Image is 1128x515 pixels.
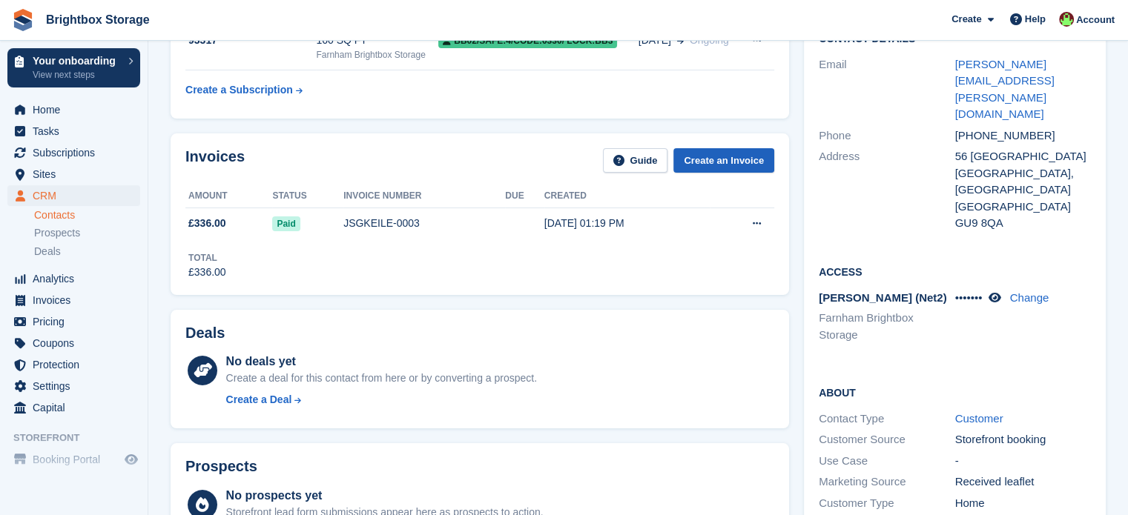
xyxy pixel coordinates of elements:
[819,495,955,512] div: Customer Type
[185,185,272,208] th: Amount
[226,353,537,371] div: No deals yet
[33,397,122,418] span: Capital
[34,244,140,259] a: Deals
[955,58,1055,121] a: [PERSON_NAME][EMAIL_ADDRESS][PERSON_NAME][DOMAIN_NAME]
[185,148,245,173] h2: Invoices
[505,185,544,208] th: Due
[33,354,122,375] span: Protection
[343,185,505,208] th: Invoice number
[1010,291,1049,304] a: Change
[185,76,303,104] a: Create a Subscription
[33,164,122,185] span: Sites
[33,268,122,289] span: Analytics
[673,148,774,173] a: Create an Invoice
[122,451,140,468] a: Preview store
[33,376,122,396] span: Settings
[226,371,537,386] div: Create a deal for this contact from here or by converting a prospect.
[819,431,955,448] div: Customer Source
[955,453,1092,470] div: -
[34,226,80,240] span: Prospects
[33,56,121,66] p: Your onboarding
[7,354,140,375] a: menu
[188,265,226,280] div: £336.00
[226,392,537,408] a: Create a Deal
[603,148,668,173] a: Guide
[544,185,710,208] th: Created
[819,127,955,144] div: Phone
[7,48,140,87] a: Your onboarding View next steps
[185,325,225,342] h2: Deals
[955,495,1092,512] div: Home
[955,127,1092,144] div: [PHONE_NUMBER]
[955,199,1092,216] div: [GEOGRAPHIC_DATA]
[7,290,140,310] a: menu
[7,99,140,120] a: menu
[955,165,1092,199] div: [GEOGRAPHIC_DATA], [GEOGRAPHIC_DATA]
[7,449,140,470] a: menu
[316,33,438,48] div: 160 SQ FT
[188,251,226,265] div: Total
[7,376,140,396] a: menu
[819,453,955,470] div: Use Case
[7,185,140,206] a: menu
[819,148,955,232] div: Address
[7,397,140,418] a: menu
[185,33,316,48] div: 93317
[955,431,1092,448] div: Storefront booking
[7,121,140,142] a: menu
[33,290,122,310] span: Invoices
[544,216,710,231] div: [DATE] 01:19 PM
[819,385,1091,399] h2: About
[226,392,292,408] div: Create a Deal
[951,12,981,27] span: Create
[34,225,140,241] a: Prospects
[185,82,293,98] div: Create a Subscription
[34,208,140,222] a: Contacts
[1076,13,1115,27] span: Account
[438,33,617,48] span: BB02/safe:4/code:0330/ lock:BB3
[33,142,122,163] span: Subscriptions
[33,333,122,353] span: Coupons
[33,99,122,120] span: Home
[819,56,955,123] div: Email
[690,34,729,46] span: Ongoing
[33,185,122,206] span: CRM
[819,291,947,304] span: [PERSON_NAME] (Net2)
[955,412,1003,425] a: Customer
[272,216,300,231] span: Paid
[34,245,61,259] span: Deals
[955,148,1092,165] div: 56 [GEOGRAPHIC_DATA]
[33,121,122,142] span: Tasks
[819,411,955,428] div: Contact Type
[819,474,955,491] div: Marketing Source
[33,449,122,470] span: Booking Portal
[639,33,671,48] span: [DATE]
[819,264,1091,279] h2: Access
[185,458,257,475] h2: Prospects
[13,431,148,445] span: Storefront
[955,291,983,304] span: •••••••
[316,48,438,62] div: Farnham Brightbox Storage
[226,487,544,505] div: No prospects yet
[188,216,226,231] span: £336.00
[40,7,156,32] a: Brightbox Storage
[7,164,140,185] a: menu
[272,185,343,208] th: Status
[7,142,140,163] a: menu
[12,9,34,31] img: stora-icon-8386f47178a22dfd0bd8f6a31ec36ba5ce8667c1dd55bd0f319d3a0aa187defe.svg
[33,68,121,82] p: View next steps
[33,311,122,332] span: Pricing
[819,310,955,343] li: Farnham Brightbox Storage
[7,268,140,289] a: menu
[7,311,140,332] a: menu
[955,474,1092,491] div: Received leaflet
[343,216,505,231] div: JSGKEILE-0003
[955,215,1092,232] div: GU9 8QA
[1059,12,1074,27] img: Marlena
[7,333,140,353] a: menu
[1025,12,1046,27] span: Help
